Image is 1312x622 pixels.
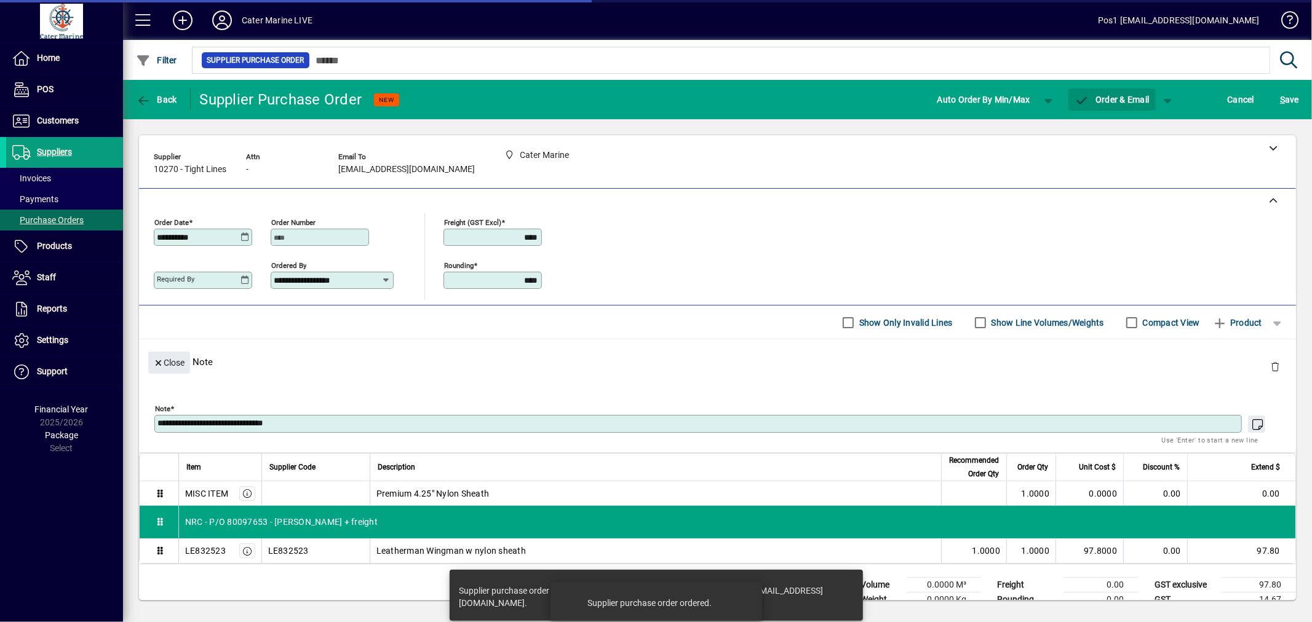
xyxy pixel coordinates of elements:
a: POS [6,74,123,105]
span: Extend $ [1251,460,1280,474]
mat-label: Rounding [444,261,474,270]
mat-label: Note [155,404,170,413]
button: Add [163,9,202,31]
td: Rounding [991,592,1065,607]
div: NRC - P/O 80097653 - [PERSON_NAME] + freight [179,506,1295,538]
button: Close [148,352,190,374]
td: 0.00 [1065,578,1139,592]
span: Close [153,353,185,373]
span: Supplier Purchase Order [207,54,304,66]
span: Invoices [12,173,51,183]
td: GST [1148,592,1222,607]
mat-label: Ordered by [271,261,306,270]
td: Freight [991,578,1065,592]
span: Premium 4.25" Nylon Sheath [376,487,490,500]
td: 1.0000 [1006,538,1056,563]
div: Cater Marine LIVE [242,10,312,30]
mat-label: Order number [271,218,316,227]
a: Reports [6,294,123,325]
td: 0.0000 [1056,481,1123,506]
button: Filter [133,49,180,71]
td: 0.0000 Kg [907,592,981,607]
mat-label: Order date [154,218,189,227]
label: Compact View [1140,317,1200,329]
span: Home [37,53,60,63]
label: Show Line Volumes/Weights [989,317,1104,329]
span: Suppliers [37,147,72,157]
td: 1.0000 [941,538,1006,563]
span: NEW [379,96,394,104]
span: Order & Email [1075,95,1150,104]
td: 97.8000 [1056,538,1123,563]
app-page-header-button: Close [145,356,193,368]
button: Order & Email [1068,89,1156,111]
td: 97.80 [1187,538,1295,563]
span: Recommended Order Qty [949,454,999,481]
span: Discount % [1143,460,1180,474]
mat-hint: Use 'Enter' to start a new line [1162,433,1258,447]
span: Products [37,241,72,251]
span: Filter [136,55,177,65]
button: Profile [202,9,242,31]
app-page-header-button: Back [123,89,191,111]
button: Back [133,89,180,111]
span: Staff [37,272,56,282]
td: 0.00 [1123,538,1187,563]
mat-label: Freight (GST excl) [444,218,501,227]
span: [EMAIL_ADDRESS][DOMAIN_NAME] [338,165,475,175]
span: S [1280,95,1285,104]
span: Settings [37,335,68,345]
span: Support [37,366,68,376]
a: Knowledge Base [1272,2,1297,42]
td: 14.67 [1222,592,1296,607]
a: Purchase Orders [6,210,123,230]
span: Back [136,95,177,104]
td: 97.80 [1222,578,1296,592]
button: Auto Order By Min/Max [931,89,1036,111]
div: Note [139,339,1296,384]
span: Financial Year [35,404,89,414]
div: Supplier purchase order ordered. [588,597,712,609]
span: Package [45,430,78,440]
a: Invoices [6,168,123,189]
td: LE832523 [261,538,370,563]
a: Support [6,356,123,387]
span: Purchase Orders [12,215,84,225]
span: Item [186,460,201,474]
span: Payments [12,194,58,204]
a: Products [6,231,123,262]
td: 0.0000 M³ [907,578,981,592]
span: Customers [37,116,79,125]
app-page-header-button: Delete [1260,361,1290,372]
label: Show Only Invalid Lines [857,317,953,329]
span: Unit Cost $ [1079,460,1116,474]
div: LE832523 [185,545,226,557]
span: Description [378,460,415,474]
span: Supplier Code [269,460,316,474]
div: Supplier purchase order #234355 posted. Supplier purchase order emailed to [EMAIL_ADDRESS][DOMAIN... [459,585,841,609]
div: MISC ITEM [185,487,228,500]
span: Reports [37,304,67,313]
span: - [246,165,248,175]
span: POS [37,84,54,94]
td: 0.00 [1187,481,1295,506]
td: 0.00 [1123,481,1187,506]
span: ave [1280,90,1299,109]
button: Delete [1260,352,1290,381]
span: Order Qty [1017,460,1048,474]
span: 10270 - Tight Lines [154,165,226,175]
a: Settings [6,325,123,356]
td: Total Weight [833,592,907,607]
div: Supplier Purchase Order [200,90,362,109]
a: Staff [6,262,123,293]
button: Cancel [1225,89,1258,111]
span: Leatherman Wingman w nylon sheath [376,545,526,557]
mat-label: Required by [157,275,194,283]
td: GST exclusive [1148,578,1222,592]
a: Payments [6,189,123,210]
a: Home [6,43,123,74]
div: Pos1 [EMAIL_ADDRESS][DOMAIN_NAME] [1098,10,1260,30]
td: Total Volume [833,578,907,592]
td: 1.0000 [1006,481,1056,506]
span: Auto Order By Min/Max [937,90,1030,109]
